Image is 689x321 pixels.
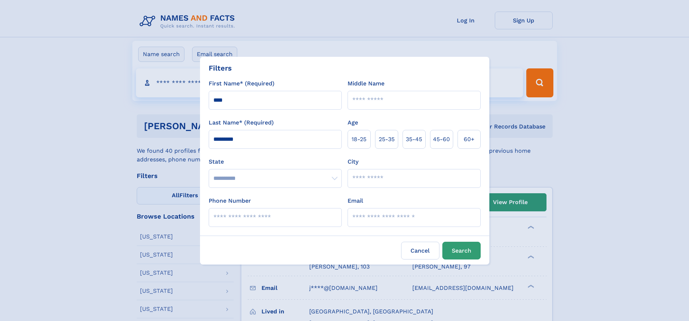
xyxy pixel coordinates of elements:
[348,197,363,205] label: Email
[348,118,358,127] label: Age
[209,63,232,73] div: Filters
[209,79,275,88] label: First Name* (Required)
[348,157,358,166] label: City
[209,157,342,166] label: State
[352,135,366,144] span: 18‑25
[406,135,422,144] span: 35‑45
[433,135,450,144] span: 45‑60
[442,242,481,259] button: Search
[209,197,251,205] label: Phone Number
[464,135,475,144] span: 60+
[348,79,384,88] label: Middle Name
[379,135,395,144] span: 25‑35
[209,118,274,127] label: Last Name* (Required)
[401,242,439,259] label: Cancel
